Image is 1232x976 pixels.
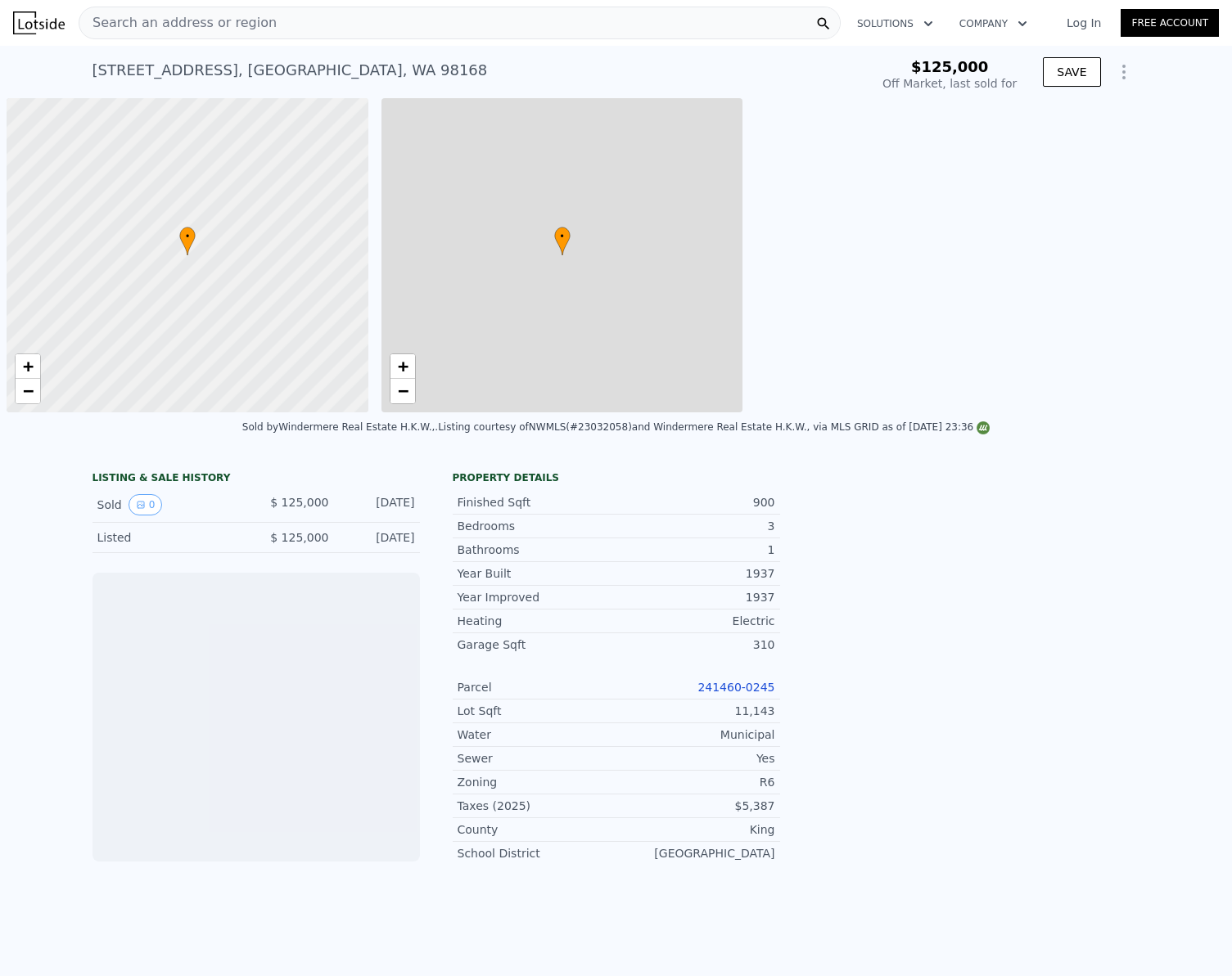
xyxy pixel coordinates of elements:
div: 310 [616,636,775,653]
div: Year Improved [458,589,616,605]
div: 1 [616,542,775,558]
div: 11,143 [616,703,775,719]
span: $ 125,000 [270,531,328,544]
span: $125,000 [911,58,989,75]
a: Zoom out [390,379,415,403]
span: − [397,380,408,401]
div: Parcel [458,679,616,695]
div: Sewer [458,750,616,767]
div: • [179,227,196,255]
div: Heating [458,613,616,629]
div: County [458,821,616,838]
div: Sold [97,494,243,515]
div: King [616,821,775,838]
span: $ 125,000 [270,496,328,509]
div: 1937 [616,565,775,582]
div: Yes [616,750,775,767]
img: Lotside [13,11,65,34]
div: R6 [616,774,775,790]
div: [DATE] [342,529,415,546]
div: Water [458,726,616,743]
div: Off Market, last sold for [882,75,1017,92]
div: Electric [616,613,775,629]
span: Search an address or region [79,13,277,33]
span: • [179,229,196,244]
div: Garage Sqft [458,636,616,653]
div: Bathrooms [458,542,616,558]
span: + [397,356,408,376]
div: $5,387 [616,798,775,814]
div: [DATE] [342,494,415,515]
div: School District [458,845,616,861]
div: Property details [453,471,780,484]
div: Listing courtesy of NWMLS (#23032058) and Windermere Real Estate H.K.W., via MLS GRID as of [DATE... [438,421,990,433]
a: 241460-0245 [697,681,774,694]
img: NWMLS Logo [977,421,990,434]
div: Listed [97,529,243,546]
div: [GEOGRAPHIC_DATA] [616,845,775,861]
div: 1937 [616,589,775,605]
div: Lot Sqft [458,703,616,719]
div: [STREET_ADDRESS] , [GEOGRAPHIC_DATA] , WA 98168 [93,59,488,82]
a: Zoom in [16,354,40,379]
div: • [554,227,571,255]
button: Solutions [844,9,946,38]
span: + [23,356,34,376]
div: Year Built [458,565,616,582]
div: 900 [616,494,775,510]
a: Zoom in [390,354,415,379]
div: Finished Sqft [458,494,616,510]
span: − [23,380,34,401]
a: Log In [1047,15,1121,31]
button: Company [946,9,1040,38]
a: Free Account [1121,9,1219,37]
a: Zoom out [16,379,40,403]
div: Zoning [458,774,616,790]
button: SAVE [1043,57,1100,87]
span: • [554,229,571,244]
button: Show Options [1108,56,1140,88]
div: Bedrooms [458,518,616,534]
div: Sold by Windermere Real Estate H.K.W., . [242,421,438,433]
div: LISTING & SALE HISTORY [93,471,420,488]
div: Taxes (2025) [458,798,616,814]
div: Municipal [616,726,775,743]
button: View historical data [129,494,163,515]
div: 3 [616,518,775,534]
